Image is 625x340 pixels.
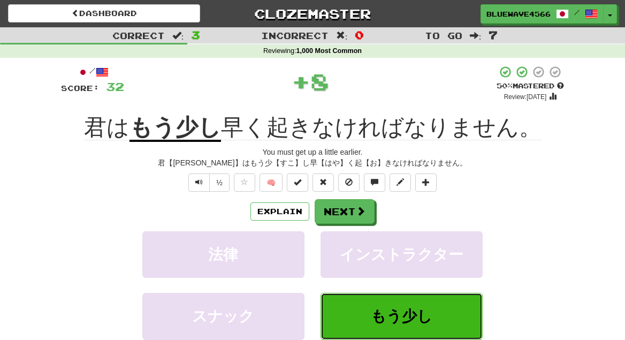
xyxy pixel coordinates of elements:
[234,173,255,192] button: Favorite sentence (alt+f)
[260,173,283,192] button: 🧠
[415,173,437,192] button: Add to collection (alt+a)
[250,202,309,221] button: Explain
[390,173,411,192] button: Edit sentence (alt+d)
[172,31,184,40] span: :
[355,28,364,41] span: 0
[221,115,542,140] span: 早く起きなければなりません。
[142,293,304,339] button: スナック
[292,65,310,97] span: +
[321,231,483,278] button: インストラクター
[338,173,360,192] button: Ignore sentence (alt+i)
[61,84,100,93] span: Score:
[209,173,230,192] button: ½
[129,115,221,142] u: もう少し
[287,173,308,192] button: Set this sentence to 100% Mastered (alt+m)
[191,28,200,41] span: 3
[364,173,385,192] button: Discuss sentence (alt+u)
[336,31,348,40] span: :
[497,81,564,91] div: Mastered
[310,68,329,95] span: 8
[216,4,408,23] a: Clozemaster
[489,28,498,41] span: 7
[261,30,329,41] span: Incorrect
[481,4,604,24] a: BlueWave4566 /
[106,80,124,93] span: 32
[486,9,551,19] span: BlueWave4566
[192,308,254,324] span: スナック
[188,173,210,192] button: Play sentence audio (ctl+space)
[186,173,230,192] div: Text-to-speech controls
[425,30,462,41] span: To go
[61,157,564,168] div: 君【[PERSON_NAME]】はもう少【すこ】し早【はや】く起【お】きなければなりません。
[112,30,165,41] span: Correct
[371,308,432,324] span: もう少し
[497,81,513,90] span: 50 %
[8,4,200,22] a: Dashboard
[470,31,482,40] span: :
[142,231,304,278] button: 法律
[296,47,362,55] strong: 1,000 Most Common
[61,65,124,79] div: /
[321,293,483,339] button: もう少し
[208,246,238,263] span: 法律
[84,115,129,140] span: 君は
[574,9,580,16] span: /
[315,199,375,224] button: Next
[504,93,547,101] small: Review: [DATE]
[61,147,564,157] div: You must get up a little earlier.
[340,246,463,263] span: インストラクター
[312,173,334,192] button: Reset to 0% Mastered (alt+r)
